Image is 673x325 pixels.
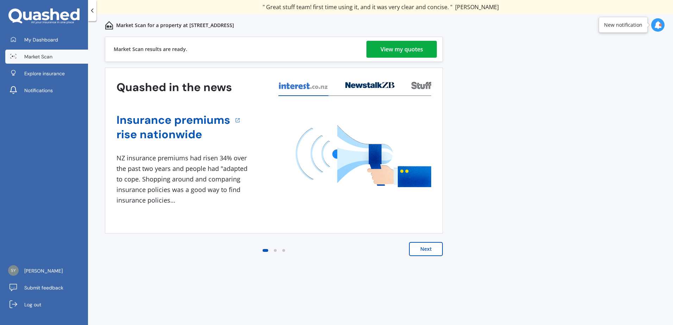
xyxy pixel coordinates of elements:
img: home-and-contents.b802091223b8502ef2dd.svg [105,21,113,30]
span: Notifications [24,87,53,94]
span: My Dashboard [24,36,58,43]
p: Market Scan for a property at [STREET_ADDRESS] [116,22,234,29]
div: " Great stuff team! first time using it, and it was very clear and concise. " [263,4,499,11]
a: [PERSON_NAME] [5,264,88,278]
div: NZ insurance premiums had risen 34% over the past two years and people had "adapted to cope. Shop... [117,153,250,205]
a: Insurance premiums [117,113,230,127]
a: Submit feedback [5,281,88,295]
a: Market Scan [5,50,88,64]
div: Market Scan results are ready. [114,37,187,62]
button: Next [409,242,443,256]
a: My Dashboard [5,33,88,47]
h3: Quashed in the news [117,80,232,95]
a: Log out [5,298,88,312]
a: Explore insurance [5,66,88,81]
a: Notifications [5,83,88,97]
a: rise nationwide [117,127,230,142]
span: [PERSON_NAME] [455,3,499,11]
span: [PERSON_NAME] [24,267,63,274]
img: media image [296,125,431,187]
a: View my quotes [366,41,437,58]
span: Log out [24,301,41,308]
div: New notification [604,21,642,28]
span: Submit feedback [24,284,63,291]
div: View my quotes [380,41,423,58]
span: Market Scan [24,53,52,60]
img: 8e9ad28fa6fca6fa250df8e303379cf7 [8,265,19,276]
span: Explore insurance [24,70,65,77]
